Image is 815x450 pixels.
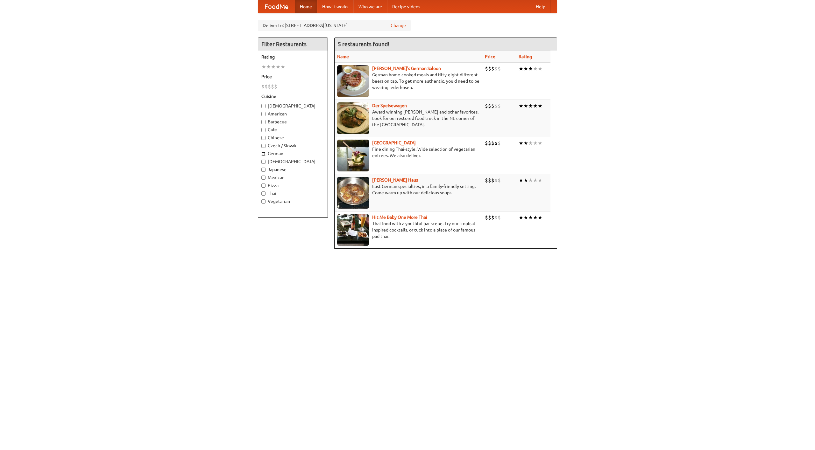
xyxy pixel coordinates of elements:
li: ★ [261,63,266,70]
li: ★ [528,214,533,221]
li: $ [271,83,274,90]
label: [DEMOGRAPHIC_DATA] [261,103,324,109]
li: $ [498,102,501,109]
p: East German specialties, in a family-friendly setting. Come warm up with our delicious soups. [337,183,480,196]
a: Name [337,54,349,59]
li: ★ [519,140,523,147]
input: Cafe [261,128,266,132]
a: Hit Me Baby One More Thai [372,215,427,220]
a: Rating [519,54,532,59]
a: [PERSON_NAME]'s German Saloon [372,66,441,71]
li: $ [485,177,488,184]
li: $ [265,83,268,90]
li: $ [488,214,491,221]
b: Der Speisewagen [372,103,407,108]
li: $ [485,214,488,221]
input: Mexican [261,176,266,180]
li: $ [491,177,494,184]
img: speisewagen.jpg [337,102,369,134]
label: Vegetarian [261,198,324,204]
li: $ [491,102,494,109]
label: [DEMOGRAPHIC_DATA] [261,158,324,165]
li: $ [494,177,498,184]
input: Barbecue [261,120,266,124]
label: Czech / Slovak [261,142,324,149]
li: ★ [271,63,276,70]
li: ★ [533,102,538,109]
label: American [261,111,324,117]
li: $ [488,140,491,147]
li: $ [491,214,494,221]
li: $ [498,214,501,221]
li: $ [498,140,501,147]
li: ★ [533,177,538,184]
h4: Filter Restaurants [258,38,328,51]
li: $ [494,102,498,109]
li: ★ [523,65,528,72]
p: Fine dining Thai-style. Wide selection of vegetarian entrées. We also deliver. [337,146,480,159]
li: $ [494,65,498,72]
li: $ [494,214,498,221]
label: German [261,150,324,157]
input: Czech / Slovak [261,144,266,148]
li: $ [261,83,265,90]
h5: Rating [261,54,324,60]
li: $ [494,140,498,147]
a: [PERSON_NAME] Haus [372,177,418,183]
li: $ [488,65,491,72]
li: ★ [276,63,280,70]
li: ★ [519,65,523,72]
a: How it works [317,0,353,13]
li: ★ [528,102,533,109]
p: Award-winning [PERSON_NAME] and other favorites. Look for our restored food truck in the NE corne... [337,109,480,128]
input: Japanese [261,168,266,172]
input: German [261,152,266,156]
li: $ [498,177,501,184]
li: ★ [533,65,538,72]
a: [GEOGRAPHIC_DATA] [372,140,416,145]
input: Vegetarian [261,199,266,204]
ng-pluralize: 5 restaurants found! [338,41,389,47]
li: ★ [533,140,538,147]
img: babythai.jpg [337,214,369,246]
li: $ [488,102,491,109]
li: $ [485,65,488,72]
a: Help [531,0,550,13]
a: Price [485,54,495,59]
label: Pizza [261,182,324,189]
label: Thai [261,190,324,197]
div: Deliver to: [STREET_ADDRESS][US_STATE] [258,20,411,31]
li: ★ [538,140,542,147]
li: ★ [519,214,523,221]
a: FoodMe [258,0,295,13]
li: $ [498,65,501,72]
li: $ [274,83,277,90]
input: [DEMOGRAPHIC_DATA] [261,160,266,164]
input: American [261,112,266,116]
li: ★ [523,140,528,147]
input: Chinese [261,136,266,140]
li: $ [485,140,488,147]
label: Cafe [261,127,324,133]
h5: Cuisine [261,93,324,100]
li: ★ [538,177,542,184]
li: ★ [280,63,285,70]
li: $ [268,83,271,90]
li: ★ [523,102,528,109]
li: ★ [528,65,533,72]
a: Who we are [353,0,387,13]
a: Home [295,0,317,13]
label: Mexican [261,174,324,181]
li: ★ [528,177,533,184]
li: ★ [538,102,542,109]
h5: Price [261,73,324,80]
label: Japanese [261,166,324,173]
li: ★ [523,177,528,184]
input: Pizza [261,183,266,188]
li: ★ [519,102,523,109]
li: ★ [533,214,538,221]
p: German home-cooked meals and fifty-eight different beers on tap. To get more authentic, you'd nee... [337,72,480,91]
